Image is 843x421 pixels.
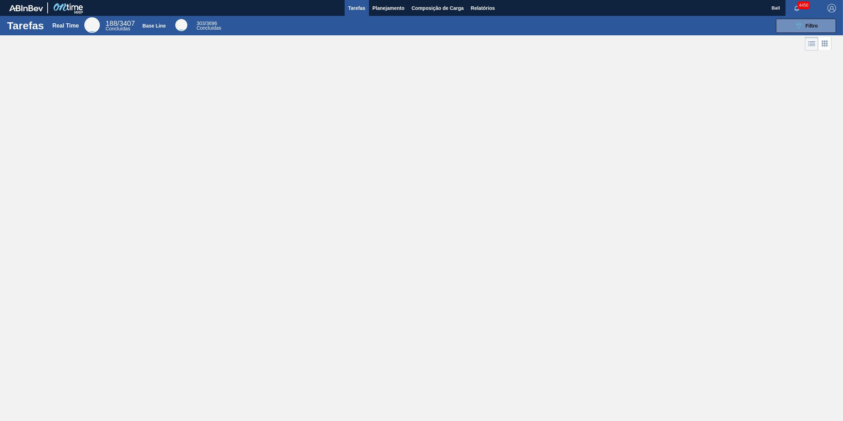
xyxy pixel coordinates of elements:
[412,4,464,12] span: Composição de Carga
[776,19,836,33] button: Filtro
[805,37,818,51] div: Visão em Lista
[797,1,810,9] span: 4456
[105,19,135,27] span: / 3407
[786,3,808,13] button: Notificações
[827,4,836,12] img: Logout
[471,4,495,12] span: Relatórios
[142,23,166,29] div: Base Line
[7,22,44,30] h1: Tarefas
[196,20,217,26] span: / 3696
[105,19,117,27] span: 188
[52,23,79,29] div: Real Time
[105,20,135,31] div: Real Time
[9,5,43,11] img: TNhmsLtSVTkK8tSr43FrP2fwEKptu5GPRR3wAAAABJRU5ErkJggg==
[806,23,818,29] span: Filtro
[372,4,405,12] span: Planejamento
[175,19,187,31] div: Base Line
[196,25,221,31] span: Concluídas
[105,26,130,31] span: Concluídas
[84,17,100,33] div: Real Time
[196,20,205,26] span: 303
[818,37,831,51] div: Visão em Cards
[196,21,221,30] div: Base Line
[348,4,365,12] span: Tarefas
